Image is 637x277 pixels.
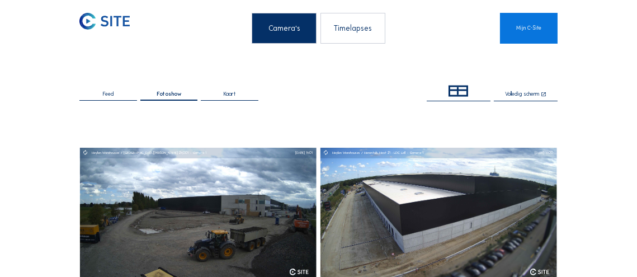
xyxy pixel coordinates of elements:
img: C-SITE Logo [79,13,129,30]
a: Mijn C-Site [500,13,558,44]
span: Fotoshow [157,92,181,97]
a: C-SITE Logo [79,13,137,44]
div: Camera's [252,13,317,44]
div: Camera 1 [193,151,206,154]
div: Heylen Warehouses / [GEOGRAPHIC_DATA][PERSON_NAME] 24.001 [92,151,193,154]
span: Feed [103,92,114,97]
div: [DATE] 15:00 [535,151,553,154]
div: Camera 1 [410,151,423,154]
div: Volledig scherm [505,92,539,98]
img: logo [530,269,549,275]
span: Kaart [224,92,235,97]
div: Heylen Warehouses / Herentals Heat 21 - LDC Lidl [332,151,410,154]
div: Timelapses [320,13,385,44]
div: [DATE] 15:01 [295,151,313,154]
img: logo [290,269,309,275]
